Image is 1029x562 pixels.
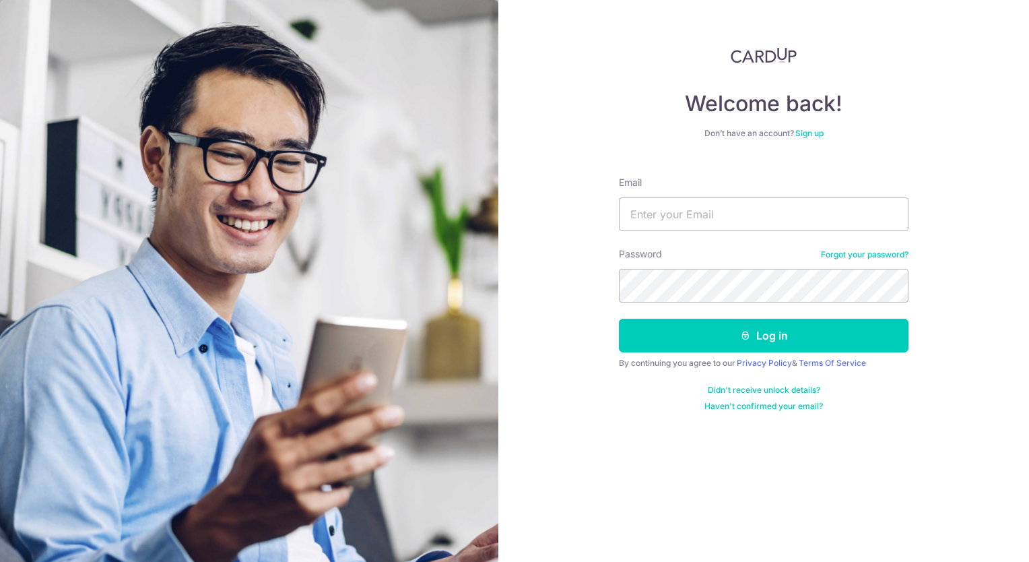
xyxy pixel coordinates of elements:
[619,176,642,189] label: Email
[619,128,908,139] div: Don’t have an account?
[795,128,824,138] a: Sign up
[737,358,792,368] a: Privacy Policy
[619,319,908,352] button: Log in
[708,385,820,396] a: Didn't receive unlock details?
[704,401,823,412] a: Haven't confirmed your email?
[799,358,866,368] a: Terms Of Service
[619,197,908,231] input: Enter your Email
[619,90,908,117] h4: Welcome back!
[821,249,908,260] a: Forgot your password?
[619,358,908,369] div: By continuing you agree to our &
[619,247,662,261] label: Password
[731,47,797,63] img: CardUp Logo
